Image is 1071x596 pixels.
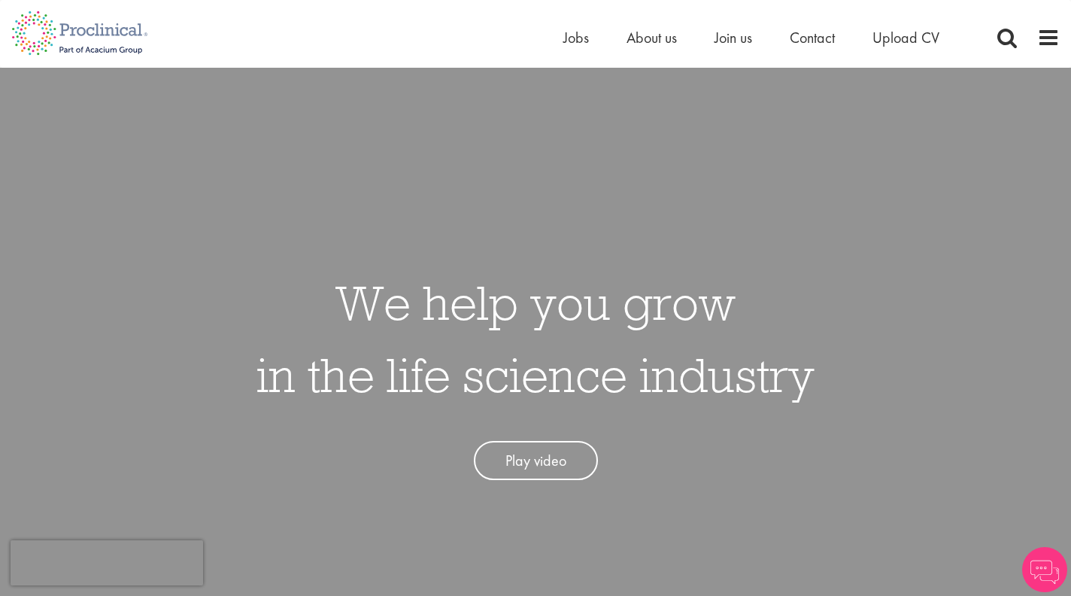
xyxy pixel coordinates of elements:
a: Upload CV [872,28,939,47]
a: Play video [474,441,598,481]
img: Chatbot [1022,547,1067,592]
a: Jobs [563,28,589,47]
a: Contact [790,28,835,47]
a: Join us [715,28,752,47]
a: About us [627,28,677,47]
h1: We help you grow in the life science industry [256,266,815,411]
